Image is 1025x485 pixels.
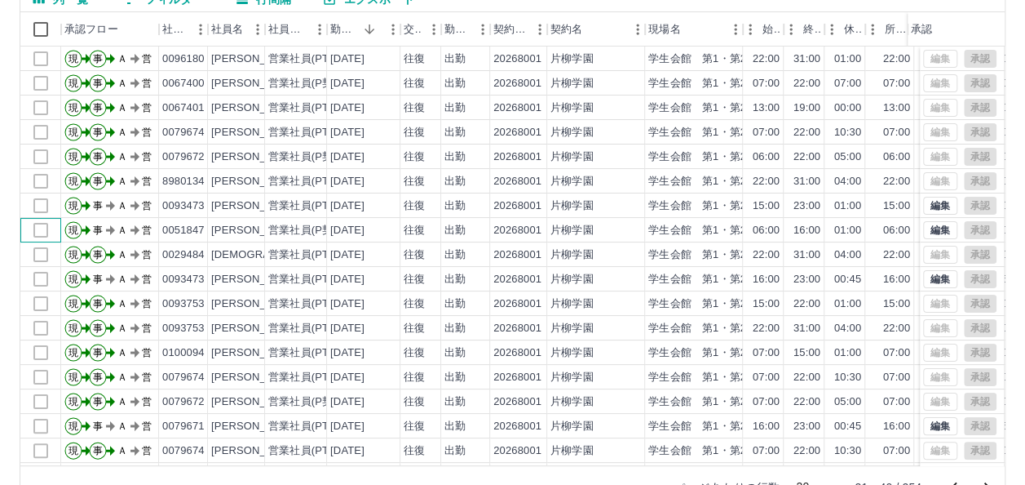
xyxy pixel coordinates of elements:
div: 07:00 [883,345,910,361]
div: 01:00 [834,296,861,312]
div: 22:00 [753,321,780,336]
div: 05:00 [834,394,861,410]
div: 20268001 [493,345,541,361]
div: 20268001 [493,125,541,140]
div: 契約名 [547,12,645,47]
text: 営 [142,53,152,65]
div: 出勤 [444,247,466,263]
div: 07:00 [883,125,910,140]
div: [DATE] [330,174,364,189]
div: 07:00 [753,394,780,410]
text: Ａ [117,53,127,65]
div: 所定開始 [885,12,911,47]
div: 学生会館 第1・第2・第3 [648,100,774,116]
text: 現 [68,249,78,260]
div: 20268001 [493,174,541,189]
div: 10:30 [834,370,861,385]
div: 往復 [404,223,425,238]
div: 勤務日 [327,12,400,47]
div: 片柳学園 [550,76,594,91]
div: 学生会館 第1・第2・第3 [648,174,774,189]
div: [DATE] [330,125,364,140]
div: 0093753 [162,296,205,312]
text: 現 [68,127,78,138]
text: 事 [93,200,103,211]
div: 往復 [404,296,425,312]
div: 営業社員(P契約) [268,76,347,91]
div: 0079674 [162,125,205,140]
div: 出勤 [444,149,466,165]
div: [DATE] [330,370,364,385]
text: 営 [142,200,152,211]
div: 現場名 [648,12,680,47]
text: Ａ [117,249,127,260]
div: 0029484 [162,247,205,263]
div: 勤務日 [330,12,358,47]
text: 現 [68,225,78,236]
text: Ａ [117,323,127,334]
div: 往復 [404,51,425,67]
div: [DATE] [330,321,364,336]
div: 23:00 [793,198,820,214]
text: 事 [93,249,103,260]
div: 22:00 [753,51,780,67]
button: ソート [358,18,381,41]
text: 事 [93,176,103,187]
div: [PERSON_NAME] [211,296,300,312]
div: 06:00 [883,149,910,165]
div: 片柳学園 [550,223,594,238]
text: 営 [142,151,152,162]
div: 承認 [908,12,992,47]
div: 0096180 [162,51,205,67]
div: 片柳学園 [550,394,594,410]
div: 承認 [911,12,932,47]
text: 現 [68,102,78,113]
text: Ａ [117,396,127,407]
div: 04:00 [834,174,861,189]
div: 0100094 [162,345,205,361]
text: 現 [68,78,78,89]
div: 営業社員(PT契約) [268,272,354,287]
div: 31:00 [793,174,820,189]
text: 現 [68,176,78,187]
div: 学生会館 第1・第2・第3 [648,125,774,140]
div: [PERSON_NAME] [211,76,300,91]
text: 事 [93,78,103,89]
div: 学生会館 第1・第2・第3 [648,345,774,361]
div: 01:00 [834,51,861,67]
div: [DATE] [330,394,364,410]
div: 社員番号 [159,12,208,47]
div: 0067400 [162,76,205,91]
div: 片柳学園 [550,198,594,214]
div: 07:00 [834,76,861,91]
text: Ａ [117,347,127,358]
div: 営業社員(PT契約) [268,198,354,214]
div: 営業社員(PT契約) [268,345,354,361]
div: 0093473 [162,198,205,214]
div: 契約コード [490,12,547,47]
div: 00:00 [834,100,861,116]
div: 22:00 [793,296,820,312]
button: メニュー [381,17,405,42]
div: 01:00 [834,345,861,361]
div: [DATE] [330,51,364,67]
div: 0079672 [162,394,205,410]
div: [DATE] [330,247,364,263]
text: Ａ [117,225,127,236]
div: 営業社員(PT契約) [268,296,354,312]
div: 07:00 [883,394,910,410]
button: 編集 [923,417,957,435]
div: 学生会館 第1・第2・第3 [648,272,774,287]
div: 19:00 [793,100,820,116]
div: 往復 [404,149,425,165]
div: 休憩 [824,12,865,47]
div: 往復 [404,370,425,385]
div: 05:00 [834,149,861,165]
div: [DATE] [330,100,364,116]
div: 往復 [404,321,425,336]
div: 往復 [404,198,425,214]
div: 16:00 [883,272,910,287]
div: 往復 [404,247,425,263]
div: 07:00 [753,76,780,91]
div: [DATE] [330,272,364,287]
